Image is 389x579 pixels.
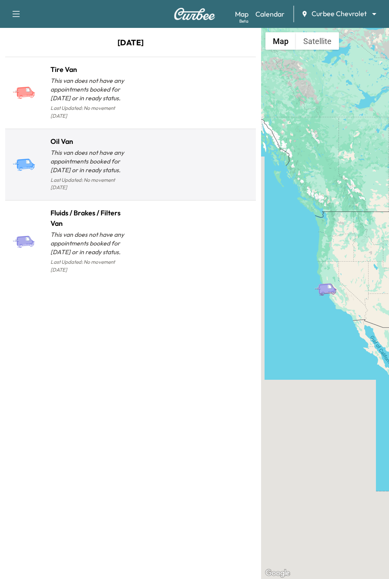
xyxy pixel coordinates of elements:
[265,32,296,50] button: Show street map
[50,230,131,256] p: This van does not have any appointments booked for [DATE] or in ready status.
[255,9,285,19] a: Calendar
[50,256,131,276] p: Last Updated: No movement [DATE]
[314,274,345,289] gmp-advanced-marker: Fluids / Brakes / Filters Van
[50,136,131,146] h1: Oil Van
[50,76,131,102] p: This van does not have any appointments booked for [DATE] or in ready status.
[312,9,367,19] span: Curbee Chevrolet
[50,64,131,75] h1: Tire Van
[50,208,131,228] h1: Fluids / Brakes / Filters Van
[263,568,292,579] a: Open this area in Google Maps (opens a new window)
[263,568,292,579] img: Google
[50,148,131,174] p: This van does not have any appointments booked for [DATE] or in ready status.
[235,9,248,19] a: MapBeta
[50,174,131,194] p: Last Updated: No movement [DATE]
[239,18,248,24] div: Beta
[296,32,339,50] button: Show satellite imagery
[174,8,215,20] img: Curbee Logo
[50,102,131,122] p: Last Updated: No movement [DATE]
